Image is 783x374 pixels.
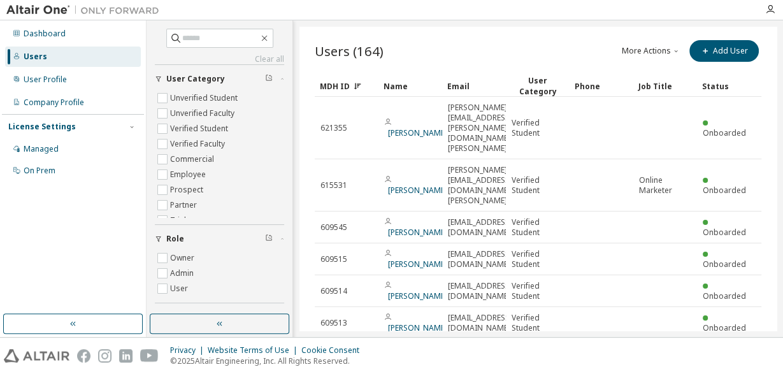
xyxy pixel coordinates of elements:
[170,213,189,228] label: Trial
[703,227,746,238] span: Onboarded
[24,166,55,176] div: On Prem
[512,175,564,196] span: Verified Student
[703,127,746,138] span: Onboarded
[170,281,190,296] label: User
[140,349,159,363] img: youtube.svg
[638,76,692,96] div: Job Title
[388,127,447,138] a: [PERSON_NAME]
[512,217,564,238] span: Verified Student
[320,180,347,191] span: 615531
[77,349,90,363] img: facebook.svg
[24,144,59,154] div: Managed
[703,291,746,301] span: Onboarded
[4,349,69,363] img: altair_logo.svg
[98,349,111,363] img: instagram.svg
[8,122,76,132] div: License Settings
[703,322,746,333] span: Onboarded
[170,90,240,106] label: Unverified Student
[170,152,217,167] label: Commercial
[512,313,564,333] span: Verified Student
[155,54,284,64] a: Clear all
[448,217,512,238] span: [EMAIL_ADDRESS][DOMAIN_NAME]
[388,322,447,333] a: [PERSON_NAME]
[155,303,284,331] button: Status
[320,222,347,233] span: 609545
[388,185,447,196] a: [PERSON_NAME]
[621,40,682,62] button: More Actions
[703,185,746,196] span: Onboarded
[301,345,367,356] div: Cookie Consent
[320,286,347,296] span: 609514
[448,165,512,206] span: [PERSON_NAME][EMAIL_ADDRESS][DOMAIN_NAME][PERSON_NAME]
[575,76,628,96] div: Phone
[511,75,564,97] div: User Category
[388,227,447,238] a: [PERSON_NAME]
[315,42,384,60] span: Users (164)
[702,76,756,96] div: Status
[155,225,284,253] button: Role
[448,281,512,301] span: [EMAIL_ADDRESS][DOMAIN_NAME]
[24,75,67,85] div: User Profile
[24,97,84,108] div: Company Profile
[384,76,437,96] div: Name
[170,106,237,121] label: Unverified Faculty
[512,281,564,301] span: Verified Student
[155,65,284,93] button: User Category
[447,76,501,96] div: Email
[320,76,373,96] div: MDH ID
[170,356,367,366] p: © 2025 Altair Engineering, Inc. All Rights Reserved.
[388,259,447,270] a: [PERSON_NAME]
[388,291,447,301] a: [PERSON_NAME]
[166,74,225,84] span: User Category
[24,52,47,62] div: Users
[208,345,301,356] div: Website Terms of Use
[448,313,512,333] span: [EMAIL_ADDRESS][DOMAIN_NAME]
[24,29,66,39] div: Dashboard
[320,254,347,264] span: 609515
[689,40,759,62] button: Add User
[170,250,197,266] label: Owner
[170,198,199,213] label: Partner
[320,123,347,133] span: 621355
[512,118,564,138] span: Verified Student
[448,103,512,154] span: [PERSON_NAME][EMAIL_ADDRESS][PERSON_NAME][DOMAIN_NAME][PERSON_NAME]
[170,266,196,281] label: Admin
[119,349,133,363] img: linkedin.svg
[265,74,273,84] span: Clear filter
[448,249,512,270] span: [EMAIL_ADDRESS][DOMAIN_NAME]
[512,249,564,270] span: Verified Student
[170,345,208,356] div: Privacy
[166,234,184,244] span: Role
[170,136,227,152] label: Verified Faculty
[265,234,273,244] span: Clear filter
[170,167,208,182] label: Employee
[320,318,347,328] span: 609513
[170,182,206,198] label: Prospect
[703,259,746,270] span: Onboarded
[6,4,166,17] img: Altair One
[170,121,231,136] label: Verified Student
[639,175,691,196] span: Online Marketer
